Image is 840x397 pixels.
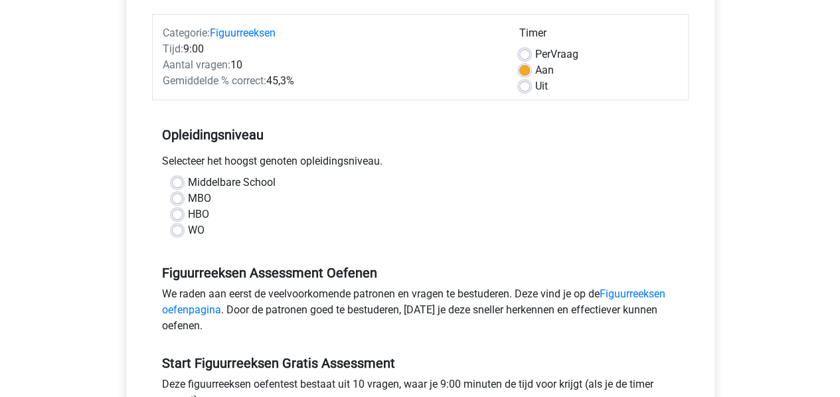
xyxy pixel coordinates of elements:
a: Figuurreeksen [210,27,276,39]
span: Gemiddelde % correct: [163,74,266,87]
h5: Start Figuurreeksen Gratis Assessment [162,355,679,371]
div: Selecteer het hoogst genoten opleidingsniveau. [152,153,689,175]
label: MBO [188,191,211,206]
label: Vraag [535,46,578,62]
h5: Figuurreeksen Assessment Oefenen [162,265,679,281]
span: Per [535,48,550,60]
span: Tijd: [163,42,183,55]
div: Timer [519,25,678,46]
div: 45,3% [153,73,509,89]
label: Aan [535,62,554,78]
span: Categorie: [163,27,210,39]
span: Aantal vragen: [163,58,230,71]
div: We raden aan eerst de veelvoorkomende patronen en vragen te bestuderen. Deze vind je op de . Door... [152,286,689,339]
label: Middelbare School [188,175,276,191]
label: HBO [188,206,209,222]
label: Uit [535,78,548,94]
div: 10 [153,57,509,73]
div: 9:00 [153,41,509,57]
label: WO [188,222,205,238]
h5: Opleidingsniveau [162,121,679,148]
